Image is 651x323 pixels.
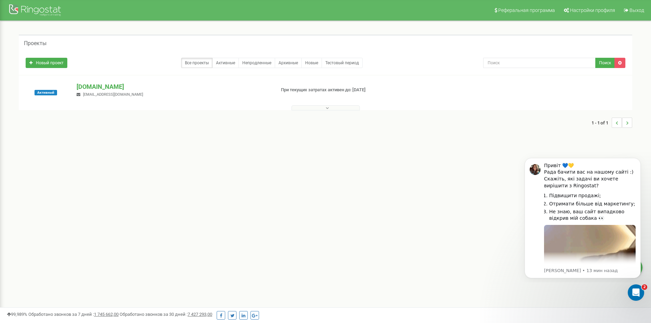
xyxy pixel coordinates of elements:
a: Активные [212,58,239,68]
p: [DOMAIN_NAME] [77,82,270,91]
iframe: Intercom notifications сообщение [514,152,651,282]
span: [EMAIL_ADDRESS][DOMAIN_NAME] [83,92,143,97]
span: Обработано звонков за 30 дней : [120,312,212,317]
h5: Проекты [24,40,46,46]
span: Активный [35,90,57,95]
input: Поиск [483,58,596,68]
iframe: Intercom live chat [628,284,644,301]
span: 99,989% [7,312,27,317]
span: Выход [629,8,644,13]
a: Архивные [275,58,302,68]
a: Новый проект [26,58,67,68]
a: Новые [301,58,322,68]
a: Тестовый период [322,58,363,68]
a: Непродленные [239,58,275,68]
span: Реферальная программа [498,8,555,13]
u: 7 427 293,00 [188,312,212,317]
span: Обработано звонков за 7 дней : [28,312,119,317]
span: 2 [642,284,647,290]
nav: ... [592,111,632,135]
span: 1 - 1 of 1 [592,118,612,128]
button: Поиск [595,58,615,68]
a: Все проекты [181,58,213,68]
p: При текущих затратах активен до: [DATE] [281,87,423,93]
u: 1 745 662,00 [94,312,119,317]
span: Настройки профиля [570,8,615,13]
